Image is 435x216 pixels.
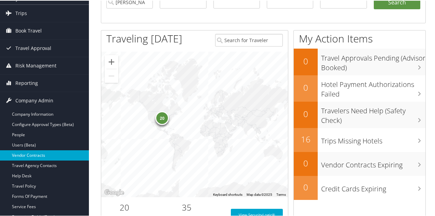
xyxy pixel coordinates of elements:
a: 16Trips Missing Hotels [294,127,425,151]
a: Open this area in Google Maps (opens a new window) [103,188,126,196]
h1: My Action Items [294,31,425,45]
span: Reporting [15,74,38,91]
a: 0Travelers Need Help (Safety Check) [294,101,425,127]
button: Zoom out [105,68,118,82]
a: 0Credit Cards Expiring [294,175,425,199]
h2: 0 [294,55,318,66]
h3: Hotel Payment Authorizations Failed [321,76,425,98]
span: Company Admin [15,91,53,109]
a: 0Vendor Contracts Expiring [294,151,425,175]
h2: 0 [294,81,318,93]
a: Terms (opens in new tab) [276,192,286,196]
span: Travel Approval [15,39,51,56]
h2: 16 [294,133,318,144]
h3: Credit Cards Expiring [321,180,425,193]
button: Zoom in [105,54,118,68]
input: Search for Traveler [215,33,282,46]
a: 0Hotel Payment Authorizations Failed [294,75,425,101]
a: 0Travel Approvals Pending (Advisor Booked) [294,48,425,74]
button: Keyboard shortcuts [213,192,242,196]
h2: 0 [294,107,318,119]
span: Book Travel [15,22,42,39]
h3: Travelers Need Help (Safety Check) [321,102,425,125]
div: 20 [155,111,169,124]
h2: 20 [106,201,143,213]
img: Google [103,188,126,196]
h2: 35 [153,201,220,213]
h2: 0 [294,181,318,192]
span: Trips [15,4,27,21]
h3: Vendor Contracts Expiring [321,156,425,169]
h2: 0 [294,157,318,168]
h1: Traveling [DATE] [106,31,182,45]
span: Map data ©2025 [247,192,272,196]
span: Risk Management [15,56,56,74]
h3: Travel Approvals Pending (Advisor Booked) [321,49,425,72]
h3: Trips Missing Hotels [321,132,425,145]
